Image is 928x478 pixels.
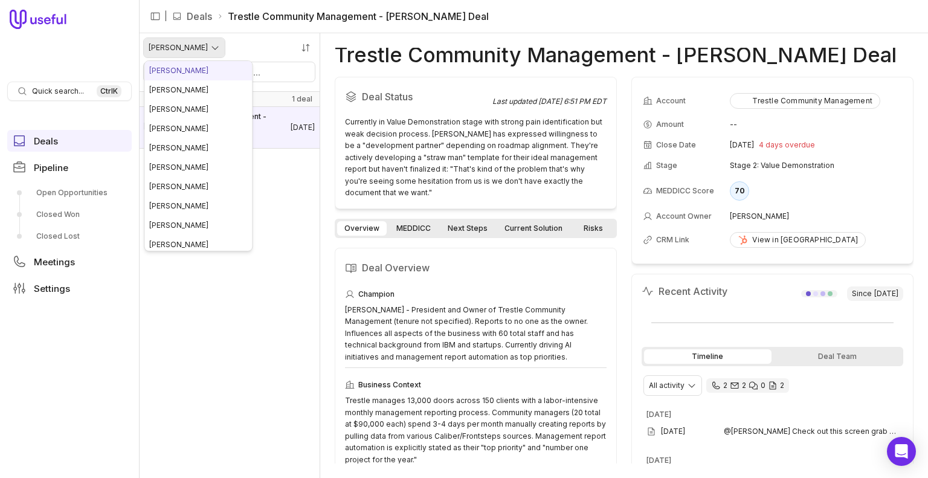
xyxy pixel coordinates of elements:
span: [PERSON_NAME] [149,221,208,230]
span: [PERSON_NAME] [149,143,208,152]
span: [PERSON_NAME] [149,163,208,172]
span: [PERSON_NAME] [149,105,208,114]
span: [PERSON_NAME] [149,124,208,133]
span: [PERSON_NAME] [149,66,208,75]
span: [PERSON_NAME] [149,182,208,191]
span: [PERSON_NAME] [149,240,208,249]
span: [PERSON_NAME] [149,201,208,210]
span: [PERSON_NAME] [149,85,208,94]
